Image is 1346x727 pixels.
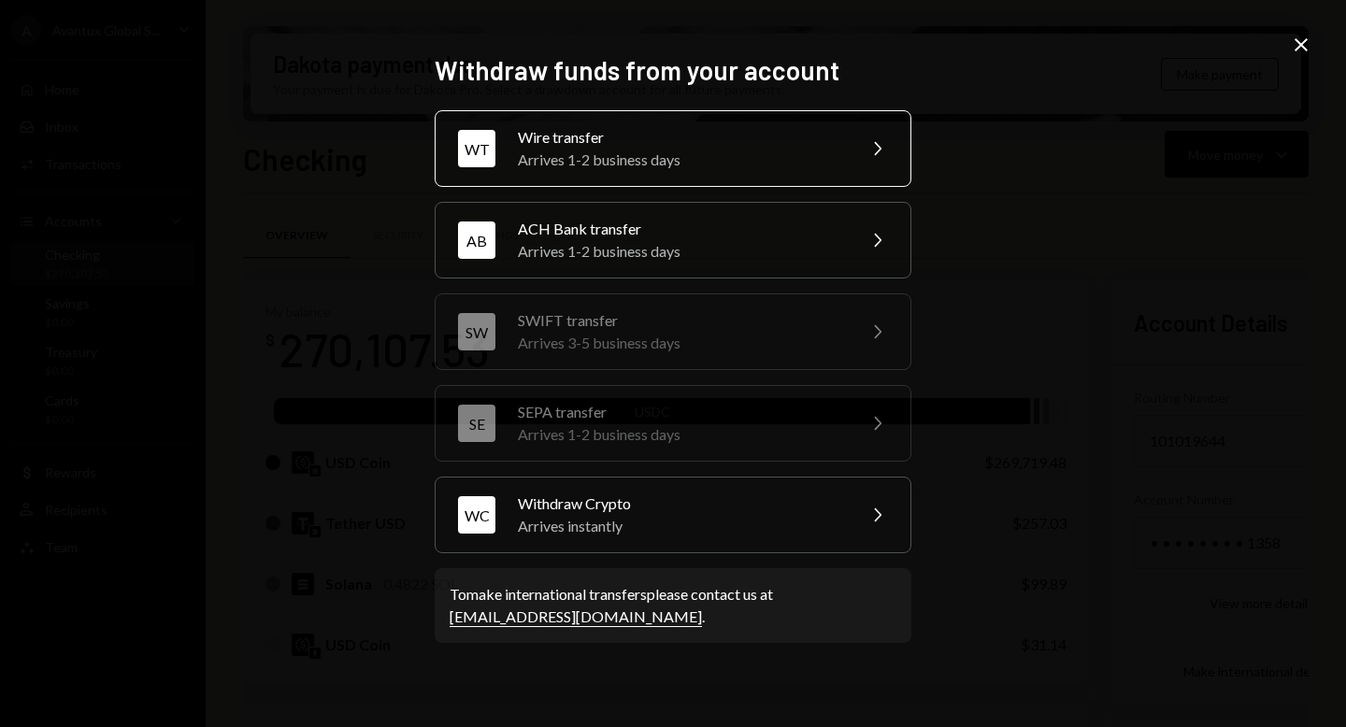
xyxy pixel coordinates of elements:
div: AB [458,221,495,259]
div: Arrives 1-2 business days [518,423,843,446]
button: WTWire transferArrives 1-2 business days [435,110,911,187]
div: Arrives 1-2 business days [518,149,843,171]
div: To make international transfers please contact us at . [450,583,896,628]
button: SWSWIFT transferArrives 3-5 business days [435,293,911,370]
button: SESEPA transferArrives 1-2 business days [435,385,911,462]
div: ACH Bank transfer [518,218,843,240]
div: WC [458,496,495,534]
a: [EMAIL_ADDRESS][DOMAIN_NAME] [450,607,702,627]
button: ABACH Bank transferArrives 1-2 business days [435,202,911,278]
div: Arrives 3-5 business days [518,332,843,354]
div: Arrives 1-2 business days [518,240,843,263]
div: WT [458,130,495,167]
div: SWIFT transfer [518,309,843,332]
div: Wire transfer [518,126,843,149]
button: WCWithdraw CryptoArrives instantly [435,477,911,553]
div: SEPA transfer [518,401,843,423]
div: SW [458,313,495,350]
div: SE [458,405,495,442]
div: Arrives instantly [518,515,843,537]
h2: Withdraw funds from your account [435,52,911,89]
div: Withdraw Crypto [518,492,843,515]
